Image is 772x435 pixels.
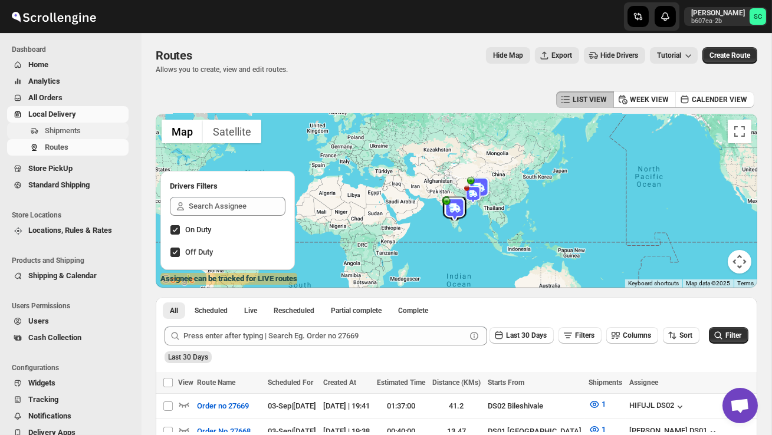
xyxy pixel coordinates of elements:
span: Complete [398,306,428,315]
span: Starts From [488,378,524,387]
span: Partial complete [331,306,382,315]
div: DS02 Bileshivale [488,400,582,412]
span: Shipments [589,378,622,387]
span: Live [244,306,257,315]
button: Map camera controls [728,250,751,273]
button: Filter [709,327,748,344]
img: ScrollEngine [9,2,98,31]
span: 1 [602,425,606,434]
button: HIFUJL DS02 [629,401,686,413]
span: Rescheduled [274,306,314,315]
span: Last 30 Days [506,331,547,340]
span: Shipments [45,126,81,135]
span: Locations, Rules & Rates [28,226,112,235]
div: [DATE] | 19:41 [323,400,370,412]
span: Store PickUp [28,164,73,173]
button: WEEK VIEW [613,91,676,108]
span: Hide Drivers [600,51,638,60]
span: Cash Collection [28,333,81,342]
button: Map action label [486,47,530,64]
h2: Drivers Filters [170,180,285,192]
span: All Orders [28,93,63,102]
button: Shipping & Calendar [7,268,129,284]
button: Toggle fullscreen view [728,120,751,143]
button: User menu [684,7,767,26]
button: Hide Drivers [584,47,645,64]
span: 1 [602,400,606,408]
span: View [178,378,193,387]
button: Last 30 Days [490,327,554,344]
span: Created At [323,378,356,387]
span: Routes [45,143,68,151]
span: Products and Shipping [12,256,133,265]
span: CALENDER VIEW [692,95,747,104]
span: Notifications [28,411,71,420]
span: Filter [725,331,741,340]
span: Configurations [12,363,133,373]
a: Terms (opens in new tab) [737,280,754,286]
button: Analytics [7,73,129,90]
label: Assignee can be tracked for LIVE routes [160,273,297,285]
span: Filters [575,331,594,340]
span: Columns [623,331,651,340]
span: Scheduled [195,306,228,315]
span: Widgets [28,378,55,387]
input: Search Assignee [189,197,285,216]
span: Users Permissions [12,301,133,311]
span: Sanjay chetri [750,8,766,25]
button: Show street map [162,120,203,143]
a: Open chat [722,388,758,423]
span: Home [28,60,48,69]
button: 1 [582,395,613,414]
span: Local Delivery [28,110,76,118]
button: CALENDER VIEW [675,91,754,108]
button: LIST VIEW [556,91,614,108]
div: 41.2 [432,400,481,412]
button: Keyboard shortcuts [628,279,679,288]
p: Allows you to create, view and edit routes. [156,65,288,74]
img: Google [159,272,198,288]
span: Off Duty [185,248,213,256]
span: LIST VIEW [573,95,607,104]
p: [PERSON_NAME] [691,8,745,18]
span: Map data ©2025 [686,280,730,286]
span: All [170,306,178,315]
button: Tutorial [650,47,698,64]
span: Scheduled For [268,378,313,387]
span: Hide Map [493,51,523,60]
button: Routes [7,139,129,156]
span: Last 30 Days [168,353,208,361]
button: Widgets [7,375,129,391]
span: Dashboard [12,45,133,54]
button: Show satellite imagery [203,120,261,143]
span: Export [551,51,572,60]
span: Store Locations [12,210,133,220]
button: Cash Collection [7,329,129,346]
span: Estimated Time [377,378,425,387]
span: Standard Shipping [28,180,90,189]
div: 01:37:00 [377,400,425,412]
span: 03-Sep | [DATE] [268,401,316,410]
button: Shipments [7,123,129,139]
span: Shipping & Calendar [28,271,97,280]
button: Notifications [7,408,129,424]
button: All Orders [7,90,129,106]
span: Route Name [197,378,235,387]
button: Columns [606,327,658,344]
span: Assignee [629,378,658,387]
span: Analytics [28,77,60,85]
button: Export [535,47,579,64]
span: Order no 27669 [197,400,249,412]
span: Tracking [28,395,58,404]
span: Routes [156,48,192,62]
button: Locations, Rules & Rates [7,222,129,239]
a: Open this area in Google Maps (opens a new window) [159,272,198,288]
button: Home [7,57,129,73]
span: Tutorial [657,51,681,60]
span: On Duty [185,225,211,234]
span: WEEK VIEW [630,95,669,104]
p: b607ea-2b [691,18,745,25]
input: Press enter after typing | Search Eg. Order no 27669 [183,327,466,345]
button: Tracking [7,391,129,408]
